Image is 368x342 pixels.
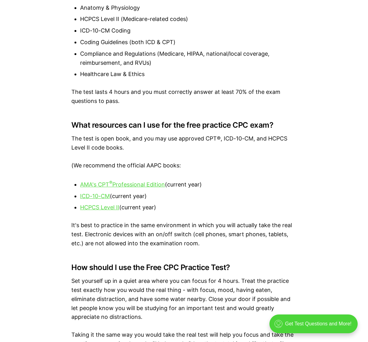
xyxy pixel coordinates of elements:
p: It's best to practice in the same environment in which you will actually take the real test. Elec... [71,221,297,248]
h3: What resources can I use for the free practice CPC exam? [71,121,297,130]
a: ICD-10-CM [80,193,110,199]
a: AMA's CPT®Professional Edition [80,181,165,188]
p: The test lasts 4 hours and you must correctly answer at least 70% of the exam questions to pass. [71,88,297,106]
iframe: portal-trigger [264,311,368,342]
li: Compliance and Regulations (Medicare, HIPAA, national/local coverage, reimbursement, and RVUs) [80,49,297,68]
li: Coding Guidelines (both ICD & CPT) [80,38,297,47]
a: HCPCS Level II [80,204,119,211]
li: (current year) [80,179,297,189]
li: (current year) [80,203,297,212]
h3: How should I use the Free CPC Practice Test? [71,263,297,272]
li: HCPCS Level II (Medicare-related codes) [80,15,297,24]
li: Healthcare Law & Ethics [80,70,297,79]
li: (current year) [80,192,297,201]
p: Set yourself up in a quiet area where you can focus for 4 hours. Treat the practice test exactly ... [71,277,297,322]
p: (We recommend the official AAPC books: [71,161,297,170]
li: ICD-10-CM Coding [80,26,297,35]
u: AMA's CPT Professional Edition [80,181,165,188]
sup: ® [109,180,112,186]
li: Anatomy & Physiology [80,3,297,13]
p: The test is open book, and you may use approved CPT®, ICD-10-CM, and HCPCS Level II code books. [71,134,297,152]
